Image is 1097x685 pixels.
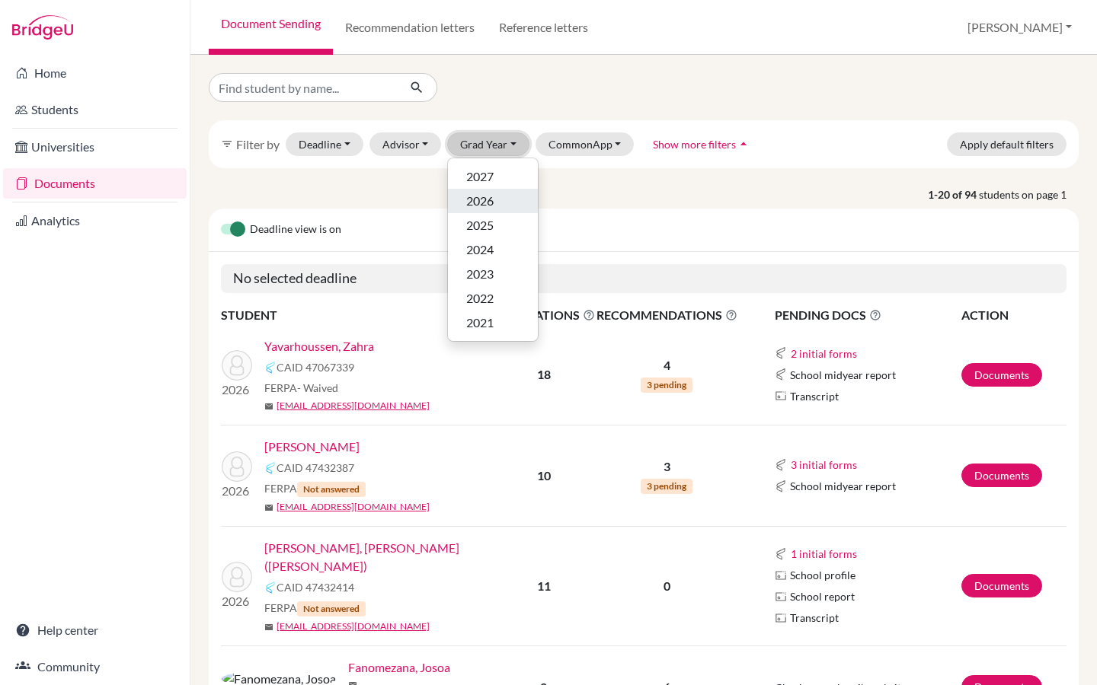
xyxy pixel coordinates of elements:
p: 2026 [222,592,252,610]
a: Home [3,58,187,88]
button: Apply default filters [947,132,1067,156]
p: 2026 [222,482,252,500]
p: 4 [596,356,737,374]
h5: No selected deadline [221,264,1067,293]
span: FERPA [264,480,366,497]
span: RECOMMENDATIONS [596,306,737,324]
span: mail [264,623,273,632]
a: Analytics [3,205,187,236]
img: Common App logo [264,581,277,594]
i: arrow_drop_up [736,136,751,151]
img: Bridge-U [12,15,73,40]
b: 18 [537,367,551,381]
span: 2024 [466,241,494,259]
a: [PERSON_NAME], [PERSON_NAME] ([PERSON_NAME]) [264,539,503,575]
button: Deadline [286,132,363,156]
a: Students [3,94,187,125]
img: Common App logo [775,480,787,492]
a: Fanomezana, Josoa [348,658,450,677]
button: [PERSON_NAME] [961,13,1079,42]
a: Documents [961,363,1042,387]
div: Grad Year [447,158,539,342]
img: Common App logo [264,462,277,474]
img: Parchments logo [775,390,787,402]
button: Advisor [369,132,442,156]
img: Common App logo [264,362,277,374]
span: 2022 [466,289,494,307]
button: 2027 [448,164,538,189]
button: 3 initial forms [790,456,858,473]
button: 2021 [448,311,538,335]
p: 3 [596,457,737,476]
span: 2027 [466,167,494,186]
img: Common App logo [775,347,787,359]
span: 2023 [466,265,494,283]
span: CAID 47432387 [277,460,354,476]
span: students on page 1 [979,186,1079,202]
a: Community [3,652,187,682]
img: Parchments logo [775,569,787,581]
button: Show more filtersarrow_drop_up [640,132,764,156]
button: Grad Year [447,132,529,156]
img: Yavarhoussen, Zahra [222,350,252,381]
span: School midyear report [790,478,896,494]
img: Parchments logo [775,591,787,603]
button: 2023 [448,262,538,286]
img: Parchments logo [775,612,787,624]
span: APPLICATIONS [493,306,595,324]
img: Common App logo [775,548,787,560]
span: FERPA [264,600,366,616]
span: Not answered [297,601,366,616]
p: 0 [596,577,737,595]
a: Universities [3,132,187,162]
span: PENDING DOCS [775,306,961,324]
img: Common App logo [775,459,787,471]
i: filter_list [221,138,233,150]
span: 2026 [466,192,494,210]
button: 2026 [448,189,538,213]
button: 2024 [448,237,538,262]
a: [EMAIL_ADDRESS][DOMAIN_NAME] [277,399,430,413]
a: Documents [961,464,1042,487]
span: 3 pending [641,378,692,393]
span: CAID 47067339 [277,359,354,375]
span: CAID 47432414 [277,579,354,595]
span: Transcript [790,388,839,404]
span: Not answered [297,482,366,497]
span: mail [264,503,273,512]
span: School report [790,588,855,604]
th: ACTION [961,305,1067,325]
span: Filter by [236,137,280,151]
button: 2022 [448,286,538,311]
th: STUDENT [221,305,492,325]
span: mail [264,402,273,411]
span: FERPA [264,380,338,396]
a: Yavarhoussen, Zahra [264,337,374,355]
img: Common App logo [775,368,787,381]
a: Documents [961,574,1042,597]
button: 1 initial forms [790,545,858,562]
span: 2021 [466,314,494,332]
p: 2026 [222,381,252,399]
span: 2025 [466,216,494,234]
span: Deadline view is on [250,221,341,239]
a: [PERSON_NAME] [264,438,360,456]
span: School profile [790,567,856,583]
span: 3 pending [641,479,692,494]
a: Help center [3,615,187,645]
a: [EMAIL_ADDRESS][DOMAIN_NAME] [277,620,430,633]
button: 2 initial forms [790,345,858,362]
strong: 1-20 of 94 [928,186,979,202]
a: [EMAIL_ADDRESS][DOMAIN_NAME] [277,500,430,514]
input: Find student by name... [209,73,398,102]
span: Show more filters [653,138,736,151]
span: - Waived [297,381,338,394]
span: School midyear report [790,367,896,383]
img: D'Alessandro, Nicolas [222,451,252,482]
b: 10 [537,468,551,483]
b: 11 [537,578,551,593]
button: CommonApp [536,132,635,156]
span: Transcript [790,610,839,626]
button: 2025 [448,213,538,237]
img: Ravoahangy Rasendrason, Kassey (Samuel) [222,562,252,592]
